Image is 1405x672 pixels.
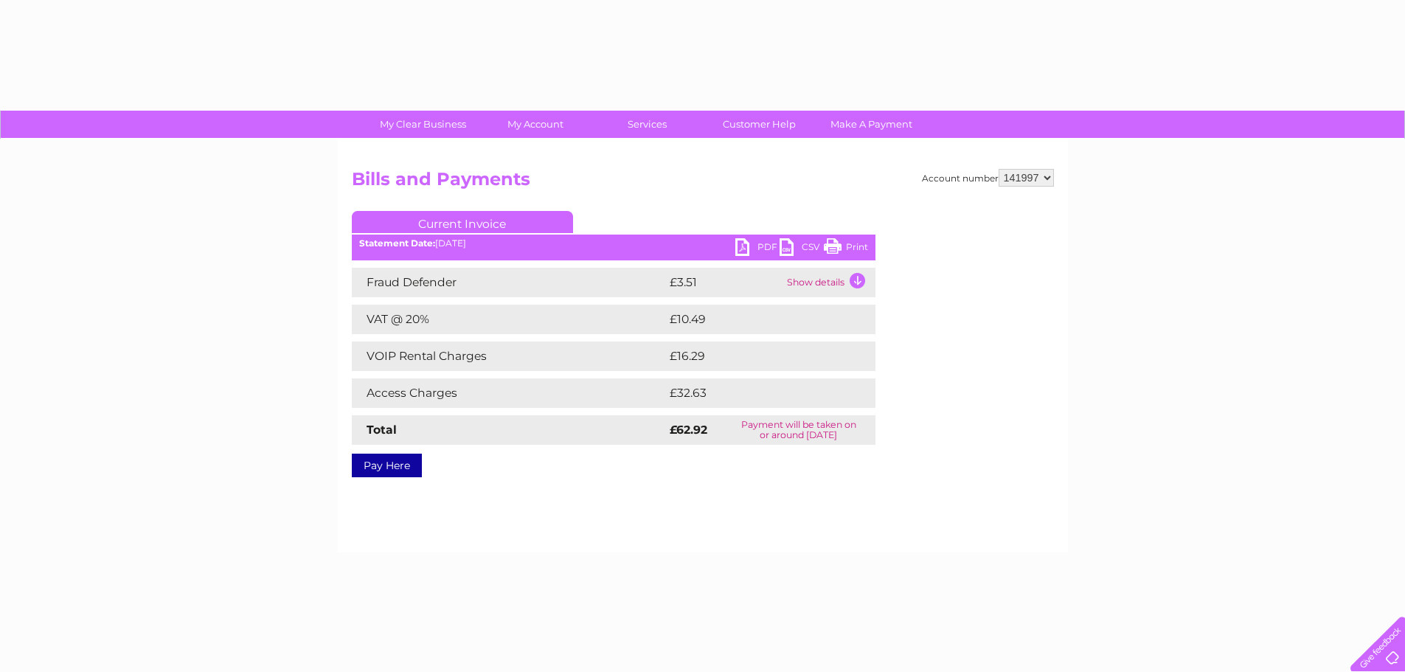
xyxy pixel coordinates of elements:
div: Account number [922,169,1054,187]
a: Services [586,111,708,138]
a: Print [824,238,868,260]
strong: £62.92 [670,423,707,437]
div: [DATE] [352,238,875,249]
a: Make A Payment [811,111,932,138]
td: VAT @ 20% [352,305,666,334]
td: £16.29 [666,342,844,371]
td: Access Charges [352,378,666,408]
a: Current Invoice [352,211,573,233]
strong: Total [367,423,397,437]
a: CSV [780,238,824,260]
td: Show details [783,268,875,297]
td: £32.63 [666,378,845,408]
a: My Account [474,111,596,138]
td: Fraud Defender [352,268,666,297]
a: Customer Help [698,111,820,138]
td: £10.49 [666,305,845,334]
a: Pay Here [352,454,422,477]
td: VOIP Rental Charges [352,342,666,371]
a: PDF [735,238,780,260]
a: My Clear Business [362,111,484,138]
h2: Bills and Payments [352,169,1054,197]
b: Statement Date: [359,238,435,249]
td: £3.51 [666,268,783,297]
td: Payment will be taken on or around [DATE] [722,415,875,445]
